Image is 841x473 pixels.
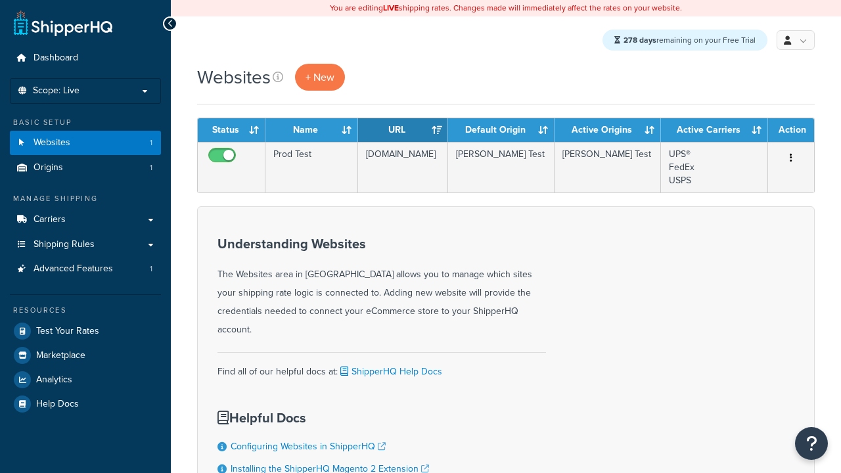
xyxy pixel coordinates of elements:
[448,118,555,142] th: Default Origin: activate to sort column ascending
[34,214,66,225] span: Carriers
[217,411,454,425] h3: Helpful Docs
[10,156,161,180] li: Origins
[10,344,161,367] a: Marketplace
[150,137,152,148] span: 1
[10,131,161,155] a: Websites 1
[36,399,79,410] span: Help Docs
[10,131,161,155] li: Websites
[10,117,161,128] div: Basic Setup
[10,46,161,70] a: Dashboard
[34,53,78,64] span: Dashboard
[383,2,399,14] b: LIVE
[34,263,113,275] span: Advanced Features
[217,236,546,339] div: The Websites area in [GEOGRAPHIC_DATA] allows you to manage which sites your shipping rate logic ...
[36,350,85,361] span: Marketplace
[555,142,661,192] td: [PERSON_NAME] Test
[10,392,161,416] a: Help Docs
[150,162,152,173] span: 1
[10,257,161,281] li: Advanced Features
[14,10,112,36] a: ShipperHQ Home
[358,142,448,192] td: [DOMAIN_NAME]
[217,236,546,251] h3: Understanding Websites
[10,233,161,257] a: Shipping Rules
[150,263,152,275] span: 1
[231,439,386,453] a: Configuring Websites in ShipperHQ
[661,118,768,142] th: Active Carriers: activate to sort column ascending
[10,305,161,316] div: Resources
[10,208,161,232] a: Carriers
[448,142,555,192] td: [PERSON_NAME] Test
[306,70,334,85] span: + New
[661,142,768,192] td: UPS® FedEx USPS
[295,64,345,91] a: + New
[36,374,72,386] span: Analytics
[10,257,161,281] a: Advanced Features 1
[34,162,63,173] span: Origins
[10,156,161,180] a: Origins 1
[217,352,546,381] div: Find all of our helpful docs at:
[34,137,70,148] span: Websites
[198,118,265,142] th: Status: activate to sort column ascending
[197,64,271,90] h1: Websites
[602,30,767,51] div: remaining on your Free Trial
[768,118,814,142] th: Action
[338,365,442,378] a: ShipperHQ Help Docs
[795,427,828,460] button: Open Resource Center
[10,319,161,343] a: Test Your Rates
[358,118,448,142] th: URL: activate to sort column ascending
[33,85,80,97] span: Scope: Live
[555,118,661,142] th: Active Origins: activate to sort column ascending
[265,118,358,142] th: Name: activate to sort column ascending
[624,34,656,46] strong: 278 days
[34,239,95,250] span: Shipping Rules
[10,368,161,392] a: Analytics
[10,193,161,204] div: Manage Shipping
[265,142,358,192] td: Prod Test
[36,326,99,337] span: Test Your Rates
